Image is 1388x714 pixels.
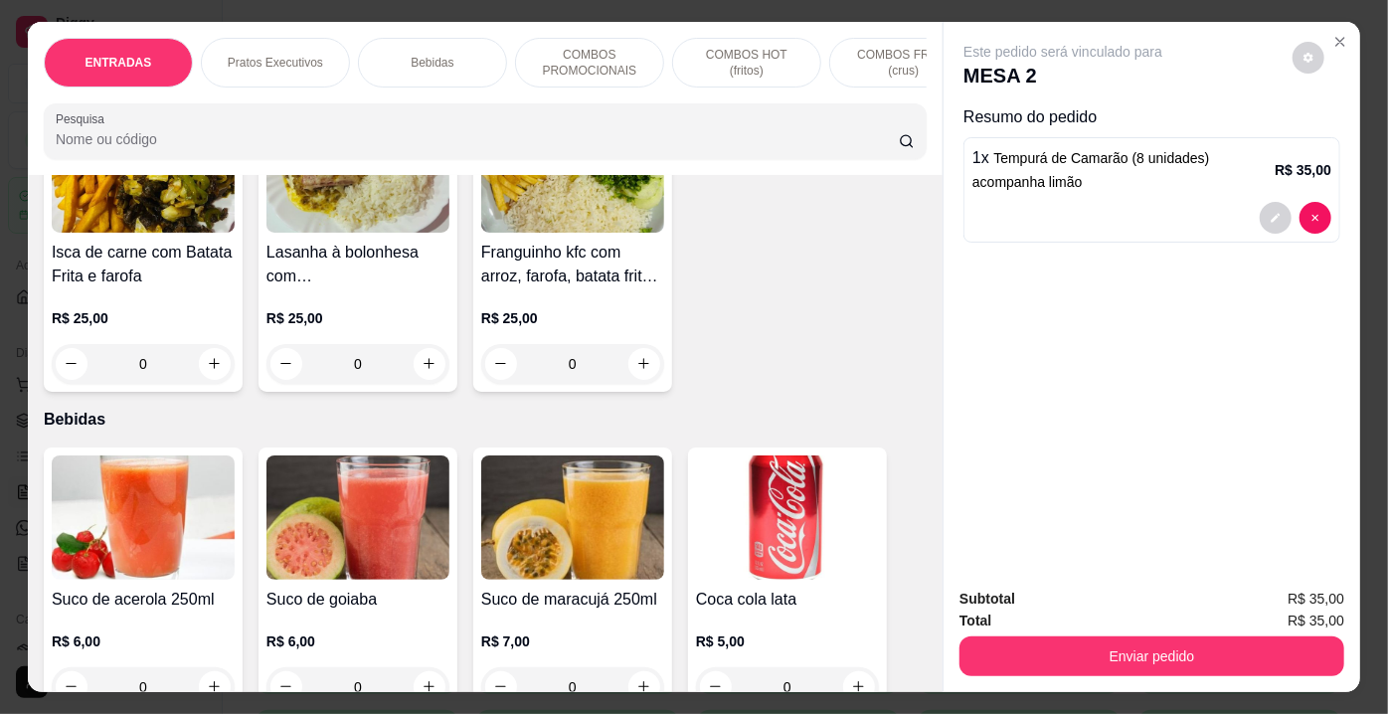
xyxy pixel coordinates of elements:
strong: Total [959,613,991,628]
span: R$ 35,00 [1288,610,1344,631]
button: decrease-product-quantity [1300,202,1331,234]
button: increase-product-quantity [628,671,660,703]
p: R$ 7,00 [481,631,664,651]
input: Pesquisa [56,129,899,149]
p: ENTRADAS [86,55,152,71]
p: R$ 35,00 [1275,160,1331,180]
button: Enviar pedido [959,636,1344,676]
p: COMBOS HOT (fritos) [689,47,804,79]
button: decrease-product-quantity [1293,42,1324,74]
button: decrease-product-quantity [270,671,302,703]
button: decrease-product-quantity [1260,202,1292,234]
img: product-image [52,455,235,580]
button: Close [1324,26,1356,58]
p: COMBOS PROMOCIONAIS [532,47,647,79]
strong: Subtotal [959,591,1015,607]
img: product-image [481,455,664,580]
button: increase-product-quantity [628,348,660,380]
h4: Franguinho kfc com arroz, farofa, batata frita e salada. [481,241,664,288]
p: Resumo do pedido [963,105,1340,129]
p: 1 x [972,146,1275,194]
button: decrease-product-quantity [56,671,87,703]
img: product-image [696,455,879,580]
button: decrease-product-quantity [270,348,302,380]
h4: Coca cola lata [696,588,879,612]
h4: Lasanha à bolonhesa com [GEOGRAPHIC_DATA], Batata frita e Farofa [266,241,449,288]
label: Pesquisa [56,110,111,127]
button: increase-product-quantity [414,348,445,380]
button: decrease-product-quantity [485,348,517,380]
h4: Isca de carne com Batata Frita e farofa [52,241,235,288]
p: MESA 2 [963,62,1162,89]
p: Bebidas [411,55,453,71]
button: increase-product-quantity [199,671,231,703]
p: Pratos Executivos [228,55,323,71]
button: increase-product-quantity [843,671,875,703]
img: product-image [266,455,449,580]
p: R$ 25,00 [266,308,449,328]
span: Tempurá de Camarão (8 unidades) acompanha limão [972,150,1209,190]
p: Este pedido será vinculado para [963,42,1162,62]
button: increase-product-quantity [414,671,445,703]
p: R$ 5,00 [696,631,879,651]
p: COMBOS FRIOS (crus) [846,47,961,79]
button: decrease-product-quantity [485,671,517,703]
p: R$ 25,00 [481,308,664,328]
span: R$ 35,00 [1288,588,1344,610]
p: R$ 25,00 [52,308,235,328]
button: decrease-product-quantity [56,348,87,380]
p: Bebidas [44,408,927,432]
h4: Suco de goiaba [266,588,449,612]
p: R$ 6,00 [266,631,449,651]
h4: Suco de acerola 250ml [52,588,235,612]
button: increase-product-quantity [199,348,231,380]
h4: Suco de maracujá 250ml [481,588,664,612]
p: R$ 6,00 [52,631,235,651]
button: decrease-product-quantity [700,671,732,703]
